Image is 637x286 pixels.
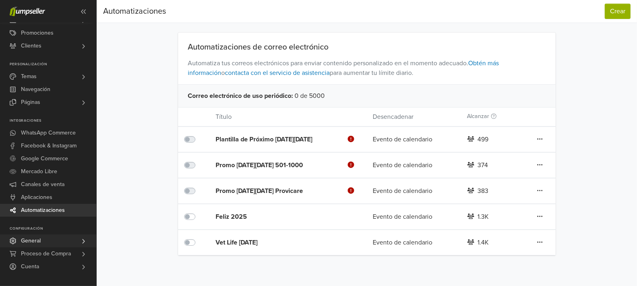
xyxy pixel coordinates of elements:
[21,96,40,109] span: Páginas
[216,160,341,170] div: Promo [DATE][DATE] 501-1000
[367,238,461,247] div: Evento de calendario
[178,84,556,107] div: 0 de 5000
[178,42,556,52] div: Automatizaciones de correo electrónico
[210,112,367,122] div: Título
[216,135,341,144] div: Plantilla de Próximo [DATE][DATE]
[21,165,57,178] span: Mercado Libre
[367,135,461,144] div: Evento de calendario
[21,247,71,260] span: Proceso de Compra
[225,69,330,77] a: contacta con el servicio de asistencia
[21,27,54,39] span: Promociones
[605,4,631,19] button: Crear
[10,118,96,123] p: Integraciones
[21,39,41,52] span: Clientes
[21,260,39,273] span: Cuenta
[477,135,488,144] div: 499
[21,152,68,165] span: Google Commerce
[367,160,461,170] div: Evento de calendario
[477,212,489,222] div: 1.3K
[21,139,77,152] span: Facebook & Instagram
[367,112,461,122] div: Desencadenar
[21,83,50,96] span: Navegación
[21,178,64,191] span: Canales de venta
[477,160,488,170] div: 374
[103,3,166,19] div: Automatizaciones
[477,186,488,196] div: 383
[216,238,341,247] div: Vet Life [DATE]
[178,52,556,84] span: Automatiza tus correos electrónicos para enviar contenido personalizado en el momento adecuado. o...
[21,204,65,217] span: Automatizaciones
[477,238,489,247] div: 1.4K
[367,212,461,222] div: Evento de calendario
[188,91,293,101] span: Correo electrónico de uso periódico :
[21,70,37,83] span: Temas
[367,186,461,196] div: Evento de calendario
[467,112,496,121] label: Alcanzar
[21,191,52,204] span: Aplicaciones
[10,62,96,67] p: Personalización
[10,226,96,231] p: Configuración
[216,212,341,222] div: Feliz 2025
[21,234,41,247] span: General
[216,186,341,196] div: Promo [DATE][DATE] Provicare
[21,126,76,139] span: WhatsApp Commerce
